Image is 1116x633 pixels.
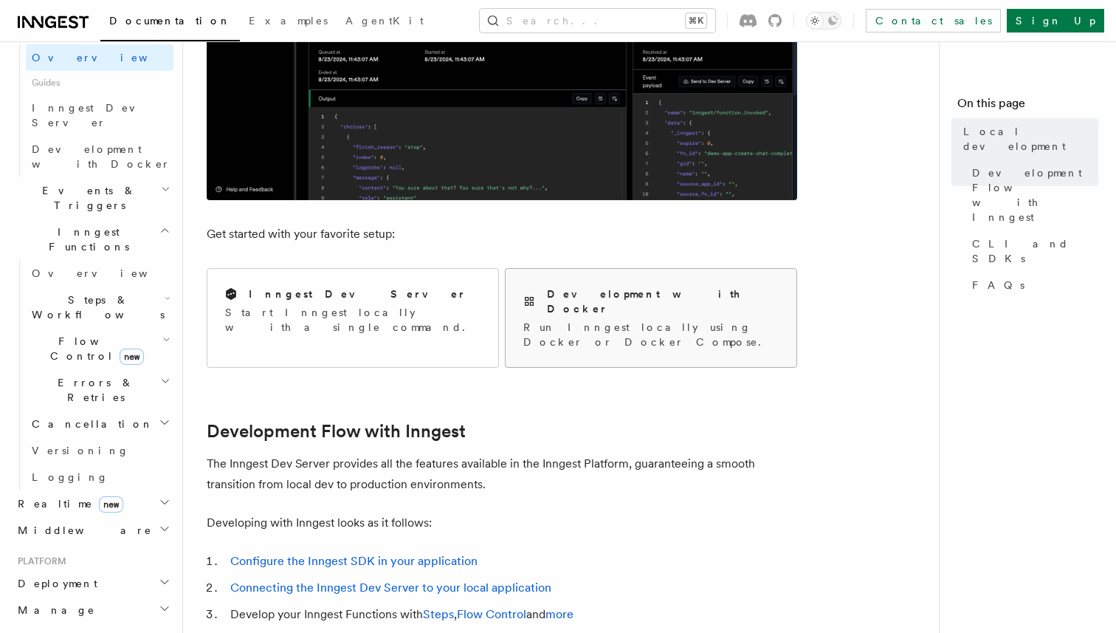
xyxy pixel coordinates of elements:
[32,52,184,64] span: Overview
[423,607,454,621] a: Steps
[972,278,1024,292] span: FAQs
[686,13,706,28] kbd: ⌘K
[12,225,159,254] span: Inngest Functions
[26,334,162,363] span: Flow Control
[12,576,97,591] span: Deployment
[957,95,1098,118] h4: On this page
[26,437,173,464] a: Versioning
[12,555,66,567] span: Platform
[109,15,231,27] span: Documentation
[806,12,841,30] button: Toggle dark mode
[457,607,526,621] a: Flow Control
[12,570,173,597] button: Deployment
[545,607,573,621] a: more
[240,4,337,40] a: Examples
[226,604,797,625] li: Develop your Inngest Functions with , and
[480,9,715,32] button: Search...⌘K
[32,445,129,456] span: Versioning
[230,554,478,568] a: Configure the Inngest SDK in your application
[26,95,173,136] a: Inngest Dev Server
[866,9,1001,32] a: Contact sales
[345,15,424,27] span: AgentKit
[207,224,797,244] p: Get started with your favorite setup:
[26,287,173,328] button: Steps & Workflows
[523,320,779,349] p: Run Inngest locally using Docker or Docker Compose.
[972,165,1098,225] span: Development Flow with Inngest
[26,44,173,71] a: Overview
[12,260,173,490] div: Inngest Functions
[12,183,161,213] span: Events & Triggers
[26,411,173,437] button: Cancellation
[505,268,797,368] a: Development with DockerRun Inngest locally using Docker or Docker Compose.
[12,490,173,517] button: Realtimenew
[1007,9,1104,32] a: Sign Up
[207,513,797,533] p: Developing with Inngest looks as it follows:
[120,349,144,365] span: new
[12,597,173,623] button: Manage
[207,421,466,442] a: Development Flow with Inngest
[32,471,108,483] span: Logging
[12,44,173,177] div: Local Development
[225,305,480,335] p: Start Inngest locally with a single command.
[26,417,154,431] span: Cancellation
[26,292,165,322] span: Steps & Workflows
[12,177,173,219] button: Events & Triggers
[12,523,152,538] span: Middleware
[26,464,173,490] a: Logging
[12,603,95,617] span: Manage
[26,260,173,287] a: Overview
[12,496,123,511] span: Realtime
[337,4,433,40] a: AgentKit
[207,454,797,495] p: The Inngest Dev Server provides all the features available in the Inngest Platform, guaranteeing ...
[26,136,173,177] a: Development with Docker
[249,15,328,27] span: Examples
[957,118,1098,160] a: Local development
[32,267,184,279] span: Overview
[966,230,1098,272] a: CLI and SDKs
[207,268,499,368] a: Inngest Dev ServerStart Inngest locally with a single command.
[26,369,173,411] button: Errors & Retries
[230,581,551,595] a: Connecting the Inngest Dev Server to your local application
[963,124,1098,154] span: Local development
[12,219,173,260] button: Inngest Functions
[26,71,173,95] span: Guides
[32,102,158,129] span: Inngest Dev Server
[100,4,240,41] a: Documentation
[249,287,466,301] h2: Inngest Dev Server
[12,517,173,544] button: Middleware
[26,328,173,369] button: Flow Controlnew
[99,496,123,513] span: new
[972,236,1098,266] span: CLI and SDKs
[966,272,1098,298] a: FAQs
[26,375,160,405] span: Errors & Retries
[966,160,1098,230] a: Development Flow with Inngest
[32,143,170,170] span: Development with Docker
[547,287,779,316] h2: Development with Docker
